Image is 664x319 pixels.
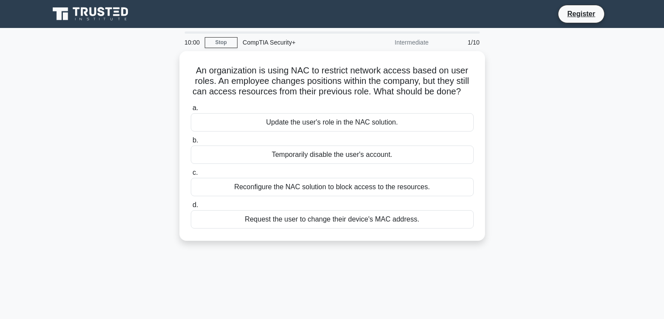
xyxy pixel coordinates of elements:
div: CompTIA Security+ [237,34,358,51]
div: 1/10 [434,34,485,51]
span: d. [193,201,198,208]
div: Update the user's role in the NAC solution. [191,113,474,132]
h5: An organization is using NAC to restrict network access based on user roles. An employee changes ... [190,65,475,97]
a: Stop [205,37,237,48]
div: Reconfigure the NAC solution to block access to the resources. [191,178,474,196]
span: a. [193,104,198,111]
span: b. [193,136,198,144]
div: 10:00 [179,34,205,51]
a: Register [562,8,600,19]
div: Intermediate [358,34,434,51]
div: Temporarily disable the user's account. [191,146,474,164]
span: c. [193,169,198,176]
div: Request the user to change their device's MAC address. [191,210,474,229]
